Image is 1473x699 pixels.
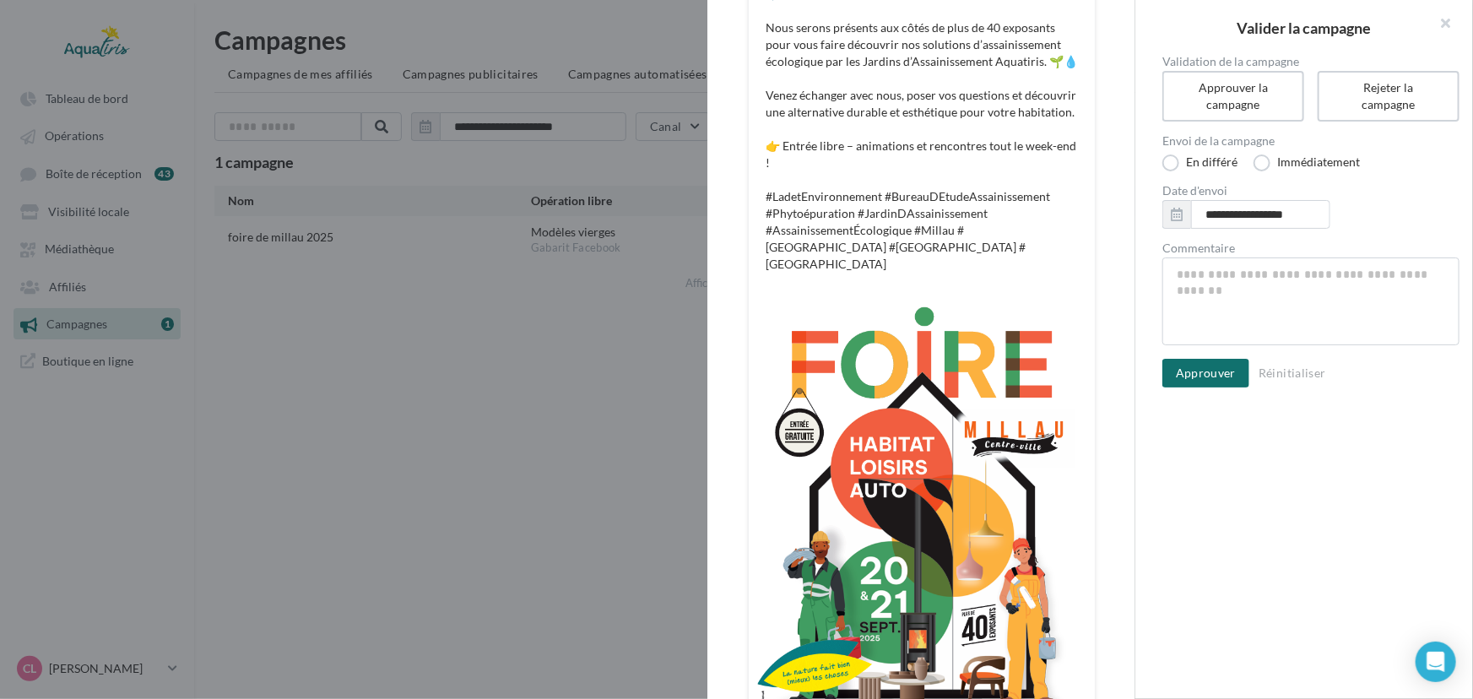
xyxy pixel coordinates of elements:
[1338,79,1439,113] div: Rejeter la campagne
[1162,20,1446,35] h2: Valider la campagne
[1254,154,1360,171] label: Immédiatement
[1252,363,1333,383] button: Réinitialiser
[1162,242,1459,254] label: Commentaire
[1162,359,1249,387] button: Approuver
[1162,56,1459,68] label: Validation de la campagne
[1162,185,1459,197] label: Date d'envoi
[1162,135,1459,147] label: Envoi de la campagne
[1162,154,1237,171] label: En différé
[1416,642,1456,682] div: Open Intercom Messenger
[1183,79,1284,113] div: Approuver la campagne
